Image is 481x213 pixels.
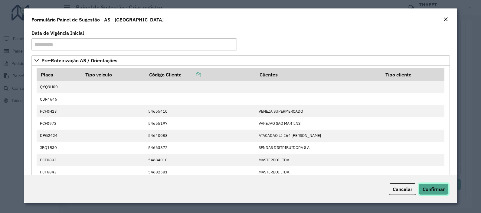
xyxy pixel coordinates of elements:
button: Close [441,16,450,24]
th: Clientes [255,68,381,81]
td: 54684010 [145,154,255,166]
td: PCF6843 [37,166,81,178]
td: PCF0H13 [37,105,81,117]
th: Placa [37,68,81,81]
td: PCF0973 [37,117,81,129]
td: 54655197 [145,117,255,129]
td: PCF0893 [37,154,81,166]
td: 54682581 [145,166,255,178]
td: JBQ1B30 [37,142,81,154]
td: VAREJAO SAO MARTINS [255,117,381,129]
td: QYQ9H00 [37,81,81,93]
td: 54640088 [145,130,255,142]
td: DPG2424 [37,130,81,142]
button: Cancelar [389,183,416,195]
td: MASTERBOI LTDA. [255,166,381,178]
button: Confirmar [419,183,449,195]
td: VENEZA SUPERMERCADO [255,105,381,117]
h4: Formulário Painel de Sugestão - AS - [GEOGRAPHIC_DATA] [31,16,164,23]
td: CDR4646 [37,93,81,105]
td: ATACADAO LJ 264 [PERSON_NAME] [255,130,381,142]
a: Pre-Roteirização AS / Orientações [31,55,450,66]
th: Tipo cliente [381,68,444,81]
td: SENDAS DISTRIBUIDORA S A [255,142,381,154]
th: Código Cliente [145,68,255,81]
span: Pre-Roteirização AS / Orientações [41,58,117,63]
th: Tipo veículo [81,68,145,81]
span: Confirmar [423,186,445,192]
a: Copiar [182,72,201,78]
td: 54663872 [145,142,255,154]
span: Cancelar [393,186,412,192]
em: Fechar [443,17,448,22]
td: 54655410 [145,105,255,117]
td: MASTERBOI LTDA. [255,154,381,166]
label: Data de Vigência Inicial [31,29,84,37]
